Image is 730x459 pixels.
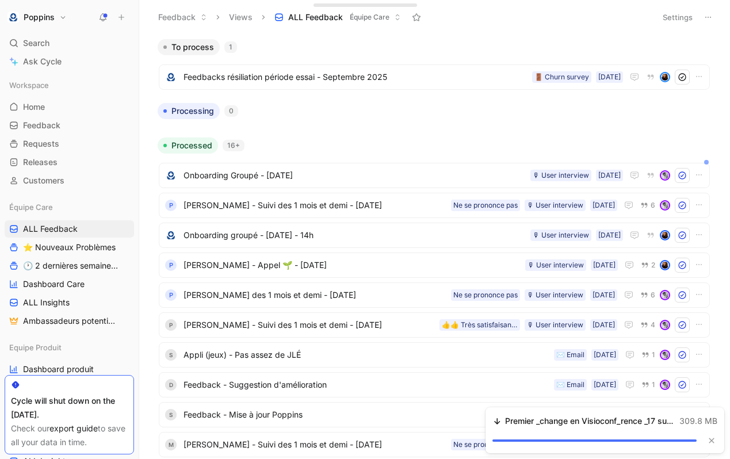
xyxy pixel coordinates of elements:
[153,103,716,128] div: Processing0
[165,289,177,301] div: P
[171,41,214,53] span: To process
[652,351,655,358] span: 1
[5,117,134,134] a: Feedback
[661,321,669,329] img: avatar
[651,202,655,209] span: 6
[184,348,549,362] span: Appli (jeux) - Pas assez de JLÉ
[593,259,616,271] div: [DATE]
[638,319,658,331] button: 4
[165,379,177,391] div: D
[533,170,589,181] div: 🎙 User interview
[158,137,218,154] button: Processed
[224,105,238,117] div: 0
[661,381,669,389] img: avatar
[269,9,406,26] button: ALL FeedbackÉquipe Care
[527,200,583,211] div: 🎙 User interview
[11,422,128,449] div: Check our to save all your data in time.
[23,120,60,131] span: Feedback
[23,297,70,308] span: ALL Insights
[159,282,710,308] a: P[PERSON_NAME] des 1 mois et demi - [DATE][DATE]🎙 User interviewNe se prononce pas6avatar
[594,349,616,361] div: [DATE]
[598,71,621,83] div: [DATE]
[184,438,446,452] span: [PERSON_NAME] - Suivi des 1 mois et demi - [DATE]
[442,319,518,331] div: 👍👍 Très satisfaisant (>= 4))
[9,201,53,213] span: Équipe Care
[159,253,710,278] a: P[PERSON_NAME] - Appel 🌱 - [DATE][DATE]🎙 User interview2avatar
[533,229,589,241] div: 🎙 User interview
[5,339,134,356] div: Equipe Produit
[661,261,669,269] img: avatar
[5,98,134,116] a: Home
[5,239,134,256] a: ⭐ Nouveaux Problèmes
[159,372,710,397] a: DFeedback - Suggestion d'amélioration[DATE]✉️ Email1avatar
[598,229,621,241] div: [DATE]
[661,231,669,239] img: avatar
[23,138,59,150] span: Requests
[5,361,134,378] a: Dashboard produit
[651,262,655,269] span: 2
[224,41,237,53] div: 1
[453,439,518,450] div: Ne se prononce pas
[153,9,212,26] button: Feedback
[184,288,446,302] span: [PERSON_NAME] des 1 mois et demi - [DATE]
[49,423,98,433] a: export guide
[23,278,85,290] span: Dashboard Care
[638,199,658,212] button: 6
[5,135,134,152] a: Requests
[661,201,669,209] img: avatar
[652,381,655,388] span: 1
[639,349,658,361] button: 1
[165,200,177,211] div: P
[159,432,710,457] a: M[PERSON_NAME] - Suivi des 1 mois et demi - [DATE][DATE]🎙 User interviewNe se prononce pas4avatar
[159,64,710,90] a: logoFeedbacks résiliation période essai - Septembre 2025[DATE]🚪 Churn surveyavatar
[288,12,343,23] span: ALL Feedback
[556,349,584,361] div: ✉️ Email
[5,35,134,52] div: Search
[159,402,710,427] a: SFeedback - Mise à jour Poppins[DATE]✉️ Email1avatar
[184,70,528,84] span: Feedbacks résiliation période essai - Septembre 2025
[171,140,212,151] span: Processed
[5,76,134,94] div: Workspace
[453,289,518,301] div: Ne se prononce pas
[184,169,526,182] span: Onboarding Groupé - [DATE]
[534,71,589,83] div: 🚪 Churn survey
[165,409,177,420] div: S
[9,342,62,353] span: Equipe Produit
[184,318,435,332] span: [PERSON_NAME] - Suivi des 1 mois et demi - [DATE]
[5,294,134,311] a: ALL Insights
[223,140,244,151] div: 16+
[23,36,49,50] span: Search
[593,289,615,301] div: [DATE]
[224,9,258,26] button: Views
[639,259,658,271] button: 2
[153,39,716,94] div: To process1
[159,342,710,368] a: SAppli (jeux) - Pas assez de JLÉ[DATE]✉️ Email1avatar
[24,12,55,22] h1: Poppins
[159,223,710,248] a: logoOnboarding groupé - [DATE] - 14h[DATE]🎙 User interviewavatar
[527,319,583,331] div: 🎙 User interview
[165,71,177,83] img: logo
[5,154,134,171] a: Releases
[638,289,658,301] button: 6
[505,414,674,428] span: Premier _change en Visioconf_rence _17 sur 40 places remplies pour les invit_s_ _ 9_25_2025.mp4
[661,171,669,179] img: avatar
[598,170,621,181] div: [DATE]
[184,198,446,212] span: [PERSON_NAME] - Suivi des 1 mois et demi - [DATE]
[184,258,521,272] span: [PERSON_NAME] - Appel 🌱 - [DATE]
[5,257,134,274] a: 🕐 2 dernières semaines - Occurences
[5,198,134,216] div: Équipe Care
[7,12,19,23] img: Poppins
[9,79,49,91] span: Workspace
[165,259,177,271] div: P
[661,351,669,359] img: avatar
[159,312,710,338] a: P[PERSON_NAME] - Suivi des 1 mois et demi - [DATE][DATE]🎙 User interview👍👍 Très satisfaisant (>= ...
[5,198,134,330] div: Équipe CareALL Feedback⭐ Nouveaux Problèmes🕐 2 dernières semaines - OccurencesDashboard CareALL I...
[184,228,526,242] span: Onboarding groupé - [DATE] - 14h
[5,9,70,25] button: PoppinsPoppins
[5,220,134,238] a: ALL Feedback
[593,319,615,331] div: [DATE]
[679,414,717,428] span: 309.8 MB
[593,200,615,211] div: [DATE]
[11,394,128,422] div: Cycle will shut down on the [DATE].
[528,259,584,271] div: 🎙 User interview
